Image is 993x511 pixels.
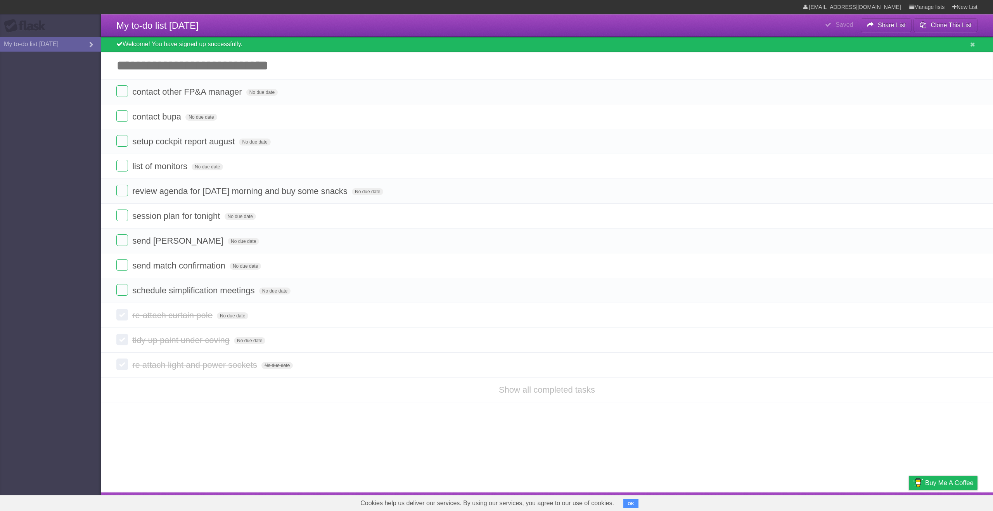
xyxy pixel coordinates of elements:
label: Done [116,185,128,196]
label: Done [116,334,128,345]
a: Suggest a feature [929,494,977,509]
span: No due date [217,312,248,319]
label: Done [116,234,128,246]
span: No due date [230,263,261,270]
span: send match confirmation [132,261,227,270]
label: Done [116,110,128,122]
button: Share List [861,18,912,32]
span: No due date [261,362,293,369]
label: Done [116,135,128,147]
span: send [PERSON_NAME] [132,236,225,246]
span: No due date [234,337,265,344]
span: session plan for tonight [132,211,222,221]
label: Done [116,85,128,97]
span: My to-do list [DATE] [116,20,199,31]
span: schedule simplification meetings [132,286,257,295]
span: No due date [239,139,270,146]
span: re attach light and power sockets [132,360,259,370]
b: Clone This List [931,22,972,28]
span: list of monitors [132,161,189,171]
a: Privacy [899,494,919,509]
span: contact other FP&A manager [132,87,244,97]
b: Share List [878,22,906,28]
span: No due date [352,188,383,195]
label: Done [116,160,128,171]
span: contact bupa [132,112,183,121]
span: re-attach curtain pole [132,310,215,320]
label: Done [116,259,128,271]
span: Cookies help us deliver our services. By using our services, you agree to our use of cookies. [353,495,622,511]
span: No due date [225,213,256,220]
img: Buy me a coffee [913,476,923,489]
span: No due date [228,238,259,245]
span: tidy up paint under coving [132,335,232,345]
a: Terms [872,494,889,509]
label: Done [116,309,128,320]
a: Show all completed tasks [499,385,595,395]
b: Saved [836,21,853,28]
a: Buy me a coffee [909,476,977,490]
span: No due date [192,163,223,170]
span: No due date [246,89,278,96]
span: No due date [259,288,291,294]
button: OK [623,499,638,508]
span: review agenda for [DATE] morning and buy some snacks [132,186,349,196]
a: Developers [831,494,863,509]
label: Done [116,210,128,221]
div: Welcome! You have signed up successfully. [101,37,993,52]
div: Flask [4,19,50,33]
a: About [806,494,822,509]
span: No due date [185,114,217,121]
button: Clone This List [913,18,977,32]
label: Done [116,284,128,296]
label: Done [116,359,128,370]
span: Buy me a coffee [925,476,974,490]
span: setup cockpit report august [132,137,237,146]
